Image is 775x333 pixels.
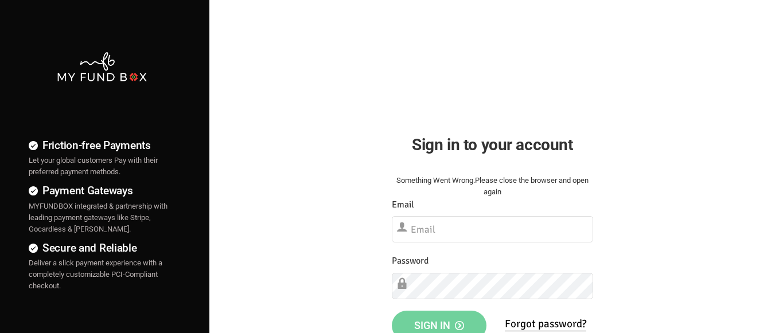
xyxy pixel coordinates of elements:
[29,156,158,176] span: Let your global customers Pay with their preferred payment methods.
[414,319,464,331] span: Sign in
[29,240,175,256] h4: Secure and Reliable
[392,216,593,242] input: Email
[505,317,586,331] a: Forgot password?
[29,258,162,290] span: Deliver a slick payment experience with a completely customizable PCI-Compliant checkout.
[29,137,175,154] h4: Friction-free Payments
[392,175,593,198] div: Something Went Wrong.Please close the browser and open again
[56,51,148,83] img: mfbwhite.png
[29,202,168,233] span: MYFUNDBOX integrated & partnership with leading payment gateways like Stripe, Gocardless & [PERSO...
[29,182,175,199] h4: Payment Gateways
[392,132,593,157] h2: Sign in to your account
[392,198,414,212] label: Email
[392,254,429,268] label: Password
